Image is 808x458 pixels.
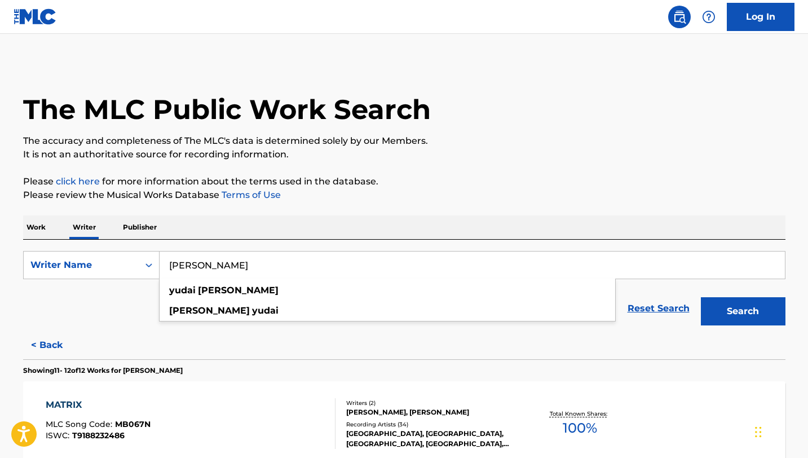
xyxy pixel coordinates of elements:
form: Search Form [23,251,785,331]
a: Terms of Use [219,190,281,200]
div: [PERSON_NAME], [PERSON_NAME] [346,407,516,417]
div: [GEOGRAPHIC_DATA], [GEOGRAPHIC_DATA], [GEOGRAPHIC_DATA], [GEOGRAPHIC_DATA], [GEOGRAPHIC_DATA] [346,429,516,449]
strong: [PERSON_NAME] [169,305,250,316]
div: Drag [755,415,762,449]
p: Work [23,215,49,239]
img: search [673,10,686,24]
a: click here [56,176,100,187]
p: Total Known Shares: [550,409,610,418]
div: Help [697,6,720,28]
div: Writer Name [30,258,132,272]
h1: The MLC Public Work Search [23,93,431,126]
span: T9188232486 [72,430,125,441]
button: Search [701,297,785,325]
strong: yudai [169,285,196,296]
img: MLC Logo [14,8,57,25]
span: 100 % [563,418,597,438]
strong: yudai [252,305,279,316]
span: MB067N [115,419,151,429]
p: Showing 11 - 12 of 12 Works for [PERSON_NAME] [23,365,183,376]
div: MATRIX [46,398,151,412]
div: Writers ( 2 ) [346,399,516,407]
p: The accuracy and completeness of The MLC's data is determined solely by our Members. [23,134,785,148]
a: Public Search [668,6,691,28]
p: It is not an authoritative source for recording information. [23,148,785,161]
div: Recording Artists ( 34 ) [346,420,516,429]
a: Reset Search [622,296,695,321]
p: Writer [69,215,99,239]
p: Publisher [120,215,160,239]
button: < Back [23,331,91,359]
p: Please for more information about the terms used in the database. [23,175,785,188]
span: MLC Song Code : [46,419,115,429]
a: Log In [727,3,794,31]
img: help [702,10,716,24]
strong: [PERSON_NAME] [198,285,279,296]
span: ISWC : [46,430,72,441]
p: Please review the Musical Works Database [23,188,785,202]
iframe: Chat Widget [752,404,808,458]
